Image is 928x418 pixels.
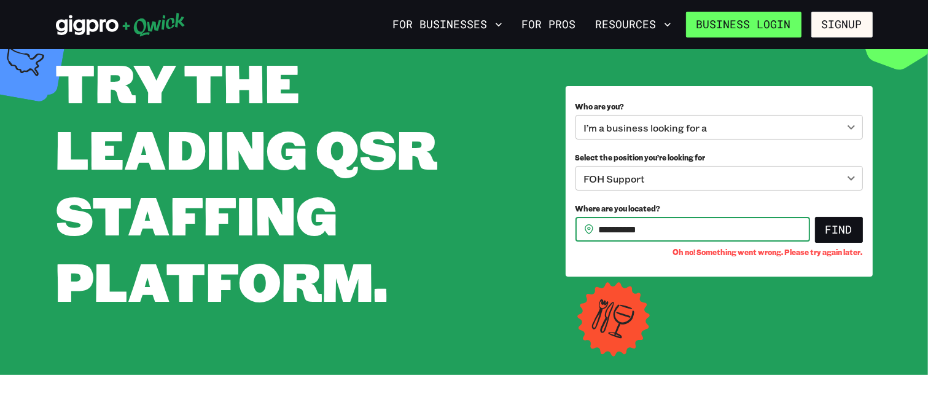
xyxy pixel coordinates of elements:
button: For Businesses [388,14,507,35]
span: Where are you located? [575,203,661,213]
div: I’m a business looking for a [575,115,863,140]
span: Who are you? [575,101,625,111]
span: TRY THE LEADING QSR STAFFING PLATFORM. [56,47,438,316]
button: Signup [811,12,873,37]
button: Resources [591,14,676,35]
span: Select the position you’re looking for [575,152,706,162]
button: Find [815,217,863,243]
a: For Pros [517,14,581,35]
div: FOH Support [575,166,863,191]
span: Oh no! Something went wrong. Please try again later. [673,248,863,257]
a: Business Login [686,12,801,37]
